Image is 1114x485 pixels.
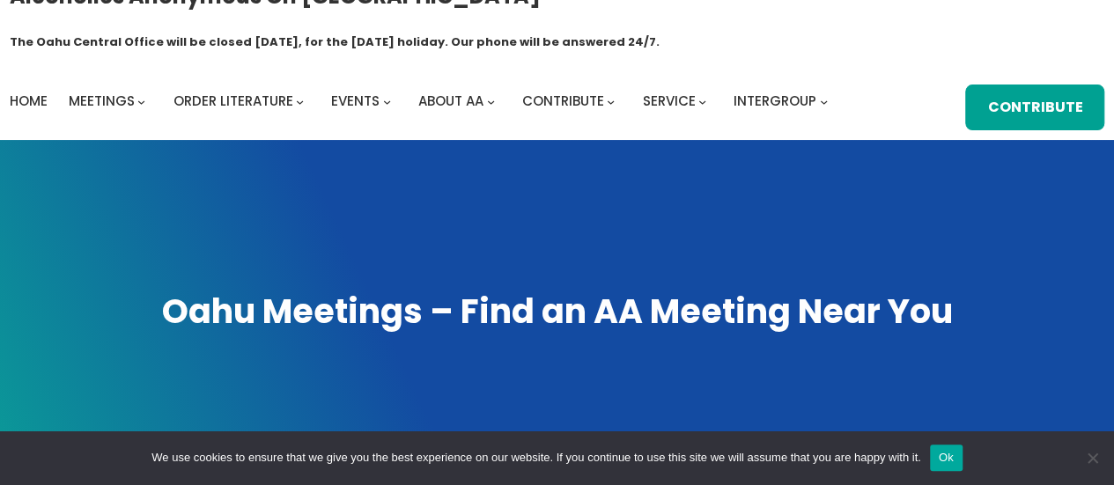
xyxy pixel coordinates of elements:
[10,33,660,51] h1: The Oahu Central Office will be closed [DATE], for the [DATE] holiday. Our phone will be answered...
[151,449,920,467] span: We use cookies to ensure that we give you the best experience on our website. If you continue to ...
[698,98,706,106] button: Service submenu
[331,92,380,110] span: Events
[734,92,816,110] span: Intergroup
[642,92,695,110] span: Service
[173,92,292,110] span: Order Literature
[487,98,495,106] button: About AA submenu
[69,92,135,110] span: Meetings
[522,89,604,114] a: Contribute
[418,89,483,114] a: About AA
[10,92,48,110] span: Home
[69,89,135,114] a: Meetings
[930,445,963,471] button: Ok
[383,98,391,106] button: Events submenu
[642,89,695,114] a: Service
[965,85,1104,130] a: Contribute
[18,289,1096,334] h1: Oahu Meetings – Find an AA Meeting Near You
[296,98,304,106] button: Order Literature submenu
[607,98,615,106] button: Contribute submenu
[1083,449,1101,467] span: No
[137,98,145,106] button: Meetings submenu
[522,92,604,110] span: Contribute
[331,89,380,114] a: Events
[10,89,48,114] a: Home
[10,89,834,114] nav: Intergroup
[820,98,828,106] button: Intergroup submenu
[734,89,816,114] a: Intergroup
[418,92,483,110] span: About AA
